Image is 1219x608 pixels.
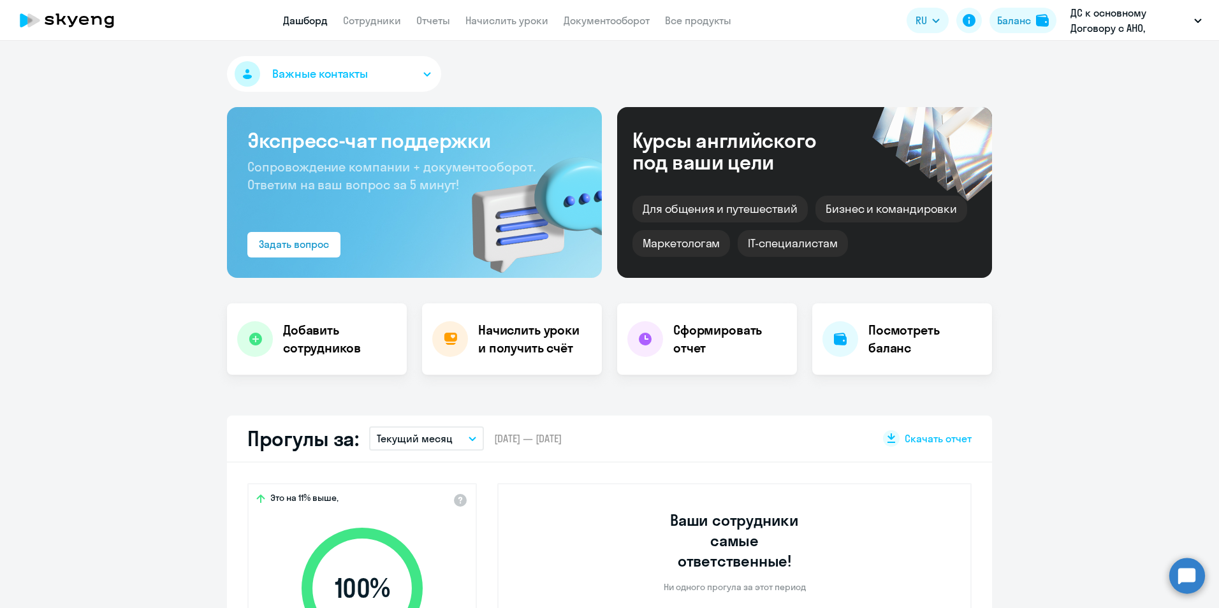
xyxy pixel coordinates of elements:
[343,14,401,27] a: Сотрудники
[868,321,982,357] h4: Посмотреть баланс
[632,230,730,257] div: Маркетологам
[453,134,602,278] img: bg-img
[227,56,441,92] button: Важные контакты
[564,14,650,27] a: Документооборот
[1064,5,1208,36] button: ДС к основному Договору с АНО, ХАЙДЕЛЬБЕРГЦЕМЕНТ РУС, ООО
[632,129,850,173] div: Курсы английского под ваши цели
[416,14,450,27] a: Отчеты
[815,196,967,222] div: Бизнес и командировки
[673,321,787,357] h4: Сформировать отчет
[1070,5,1189,36] p: ДС к основному Договору с АНО, ХАЙДЕЛЬБЕРГЦЕМЕНТ РУС, ООО
[283,321,397,357] h4: Добавить сотрудников
[478,321,589,357] h4: Начислить уроки и получить счёт
[907,8,949,33] button: RU
[665,14,731,27] a: Все продукты
[905,431,972,445] span: Скачать отчет
[997,13,1031,28] div: Баланс
[270,492,339,507] span: Это на 11% выше,
[289,573,435,604] span: 100 %
[989,8,1056,33] button: Балансbalance
[632,196,808,222] div: Для общения и путешествий
[272,66,368,82] span: Важные контакты
[738,230,847,257] div: IT-специалистам
[494,431,562,445] span: [DATE] — [DATE]
[369,426,484,451] button: Текущий месяц
[465,14,548,27] a: Начислить уроки
[377,431,453,446] p: Текущий месяц
[1036,14,1049,27] img: balance
[247,426,359,451] h2: Прогулы за:
[247,232,340,257] button: Задать вопрос
[247,159,536,192] span: Сопровождение компании + документооборот. Ответим на ваш вопрос за 5 минут!
[283,14,328,27] a: Дашборд
[247,127,581,153] h3: Экспресс-чат поддержки
[653,510,817,571] h3: Ваши сотрудники самые ответственные!
[664,581,806,593] p: Ни одного прогула за этот период
[259,236,329,252] div: Задать вопрос
[916,13,927,28] span: RU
